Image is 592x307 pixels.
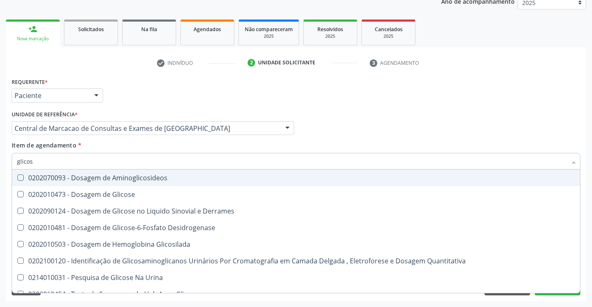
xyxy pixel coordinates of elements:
span: Paciente [15,91,86,100]
span: Na fila [141,26,157,33]
span: Agendados [194,26,221,33]
div: 2 [248,59,255,66]
div: 0202010473 - Dosagem de Glicose [17,191,575,198]
span: Central de Marcacao de Consultas e Exames de [GEOGRAPHIC_DATA] [15,124,277,133]
span: Item de agendamento [12,141,76,149]
div: 2025 [368,33,409,39]
span: Cancelados [375,26,403,33]
div: 0202010503 - Dosagem de Hemoglobina Glicosilada [17,241,575,248]
span: Resolvidos [317,26,343,33]
div: 0202060454 - Teste de Supressao do Hgh Apos Glicose [17,291,575,297]
div: Unidade solicitante [258,59,315,66]
div: 2025 [245,33,293,39]
div: 0202090124 - Dosagem de Glicose no Liquido Sinovial e Derrames [17,208,575,214]
div: Nova marcação [12,36,54,42]
span: Não compareceram [245,26,293,33]
div: 0202070093 - Dosagem de Aminoglicosideos [17,174,575,181]
label: Unidade de referência [12,108,78,121]
span: Solicitados [78,26,104,33]
div: person_add [28,25,37,34]
div: 0202010481 - Dosagem de Glicose-6-Fosfato Desidrogenase [17,224,575,231]
div: 2025 [310,33,351,39]
label: Requerente [12,76,48,88]
div: 0214010031 - Pesquisa de Glicose Na Urina [17,274,575,281]
div: 0202100120 - Identificação de Glicosaminoglicanos Urinários Por Cromatografia em Camada Delgada ,... [17,258,575,264]
input: Buscar por procedimentos [17,153,567,169]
